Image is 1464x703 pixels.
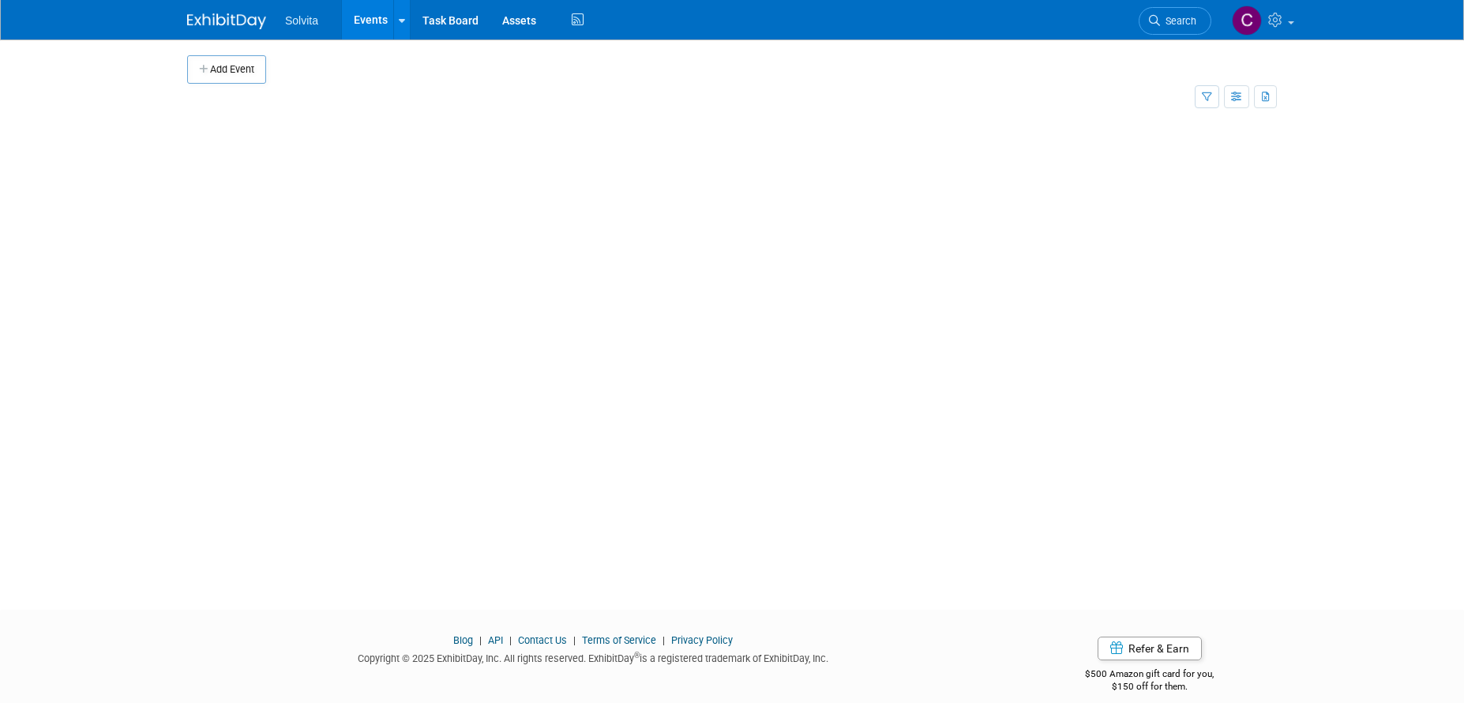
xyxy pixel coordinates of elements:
[582,634,656,646] a: Terms of Service
[1232,6,1262,36] img: Cindy Miller
[1023,680,1278,694] div: $150 off for them.
[285,14,318,27] span: Solvita
[569,634,580,646] span: |
[475,634,486,646] span: |
[1023,657,1278,694] div: $500 Amazon gift card for you,
[518,634,567,646] a: Contact Us
[187,13,266,29] img: ExhibitDay
[671,634,733,646] a: Privacy Policy
[634,651,640,660] sup: ®
[1160,15,1196,27] span: Search
[505,634,516,646] span: |
[659,634,669,646] span: |
[1139,7,1211,35] a: Search
[488,634,503,646] a: API
[187,55,266,84] button: Add Event
[1098,637,1202,660] a: Refer & Earn
[187,648,999,666] div: Copyright © 2025 ExhibitDay, Inc. All rights reserved. ExhibitDay is a registered trademark of Ex...
[453,634,473,646] a: Blog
